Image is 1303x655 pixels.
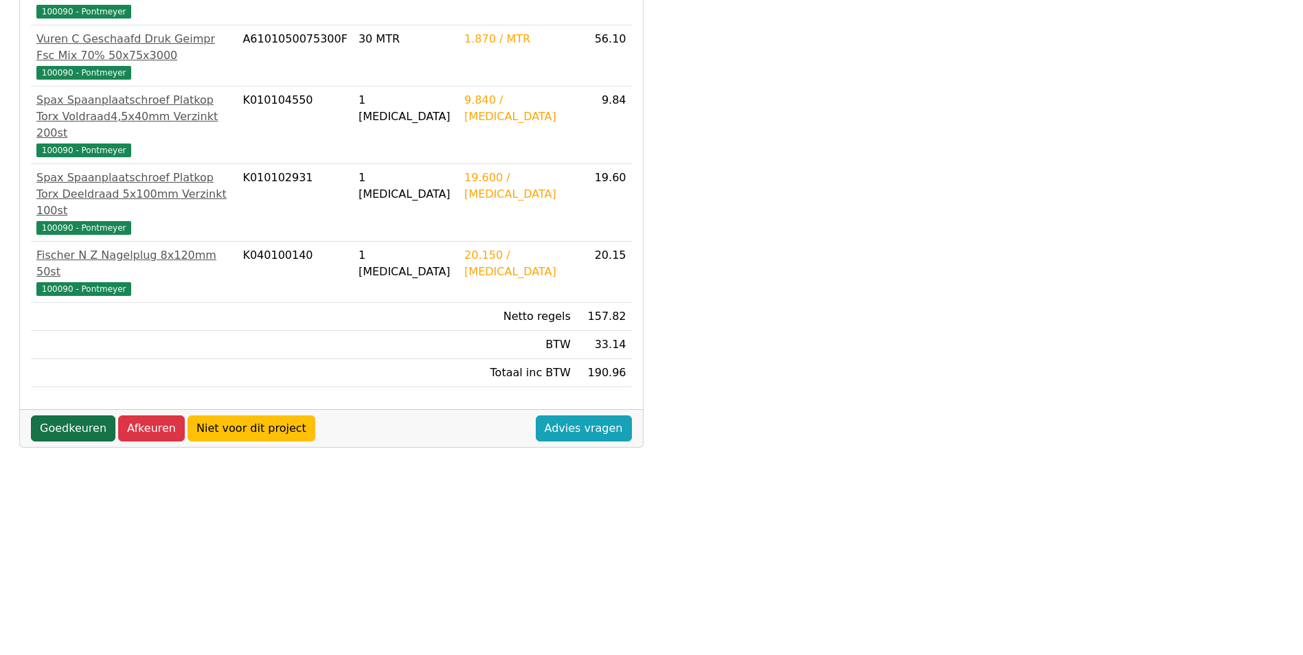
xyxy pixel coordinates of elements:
a: Afkeuren [118,415,185,441]
td: 33.14 [576,331,632,359]
a: Spax Spaanplaatschroef Platkop Torx Voldraad4,5x40mm Verzinkt 200st100090 - Pontmeyer [36,92,231,158]
div: 1 [MEDICAL_DATA] [359,247,453,280]
a: Spax Spaanplaatschroef Platkop Torx Deeldraad 5x100mm Verzinkt 100st100090 - Pontmeyer [36,170,231,235]
td: 157.82 [576,303,632,331]
span: 100090 - Pontmeyer [36,282,131,296]
td: Totaal inc BTW [459,359,576,387]
a: Niet voor dit project [188,415,315,441]
div: 1.870 / MTR [464,31,571,47]
div: Vuren C Geschaafd Druk Geimpr Fsc Mix 70% 50x75x3000 [36,31,231,64]
a: Vuren C Geschaafd Druk Geimpr Fsc Mix 70% 50x75x3000100090 - Pontmeyer [36,31,231,80]
td: K010102931 [237,164,352,242]
div: 19.600 / [MEDICAL_DATA] [464,170,571,203]
a: Fischer N Z Nagelplug 8x120mm 50st100090 - Pontmeyer [36,247,231,297]
div: Spax Spaanplaatschroef Platkop Torx Voldraad4,5x40mm Verzinkt 200st [36,92,231,141]
td: Netto regels [459,303,576,331]
div: 9.840 / [MEDICAL_DATA] [464,92,571,125]
div: Fischer N Z Nagelplug 8x120mm 50st [36,247,231,280]
td: K010104550 [237,87,352,164]
td: BTW [459,331,576,359]
td: K040100140 [237,242,352,303]
div: 30 MTR [359,31,453,47]
td: 9.84 [576,87,632,164]
td: 190.96 [576,359,632,387]
td: 20.15 [576,242,632,303]
span: 100090 - Pontmeyer [36,5,131,19]
td: 56.10 [576,25,632,87]
span: 100090 - Pontmeyer [36,66,131,80]
div: 20.150 / [MEDICAL_DATA] [464,247,571,280]
a: Advies vragen [536,415,632,441]
td: A6101050075300F [237,25,352,87]
a: Goedkeuren [31,415,115,441]
div: Spax Spaanplaatschroef Platkop Torx Deeldraad 5x100mm Verzinkt 100st [36,170,231,219]
td: 19.60 [576,164,632,242]
span: 100090 - Pontmeyer [36,143,131,157]
div: 1 [MEDICAL_DATA] [359,92,453,125]
div: 1 [MEDICAL_DATA] [359,170,453,203]
span: 100090 - Pontmeyer [36,221,131,235]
